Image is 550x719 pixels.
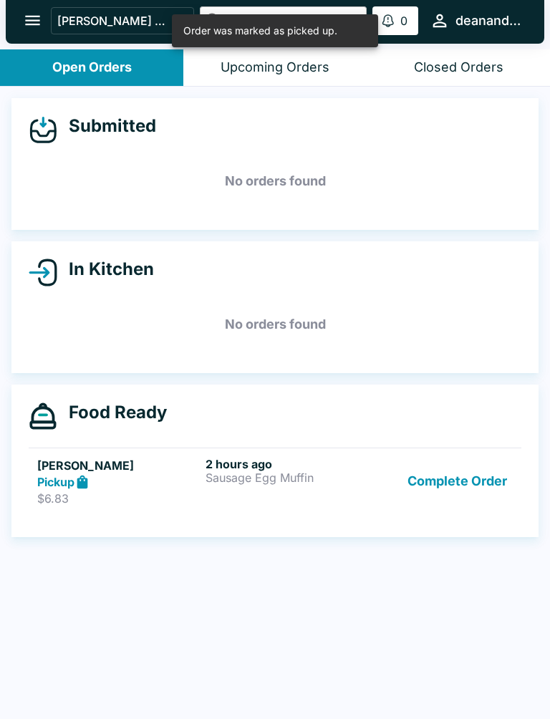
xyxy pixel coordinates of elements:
[183,19,337,43] div: Order was marked as picked up.
[57,115,156,137] h4: Submitted
[57,259,154,280] h4: In Kitchen
[52,59,132,76] div: Open Orders
[51,7,194,34] button: [PERSON_NAME] & [PERSON_NAME] [PERSON_NAME]
[37,491,200,506] p: $6.83
[29,155,521,207] h5: No orders found
[29,448,521,515] a: [PERSON_NAME]Pickup$6.832 hours agoSausage Egg MuffinComplete Order
[206,457,368,471] h6: 2 hours ago
[221,59,329,76] div: Upcoming Orders
[455,12,521,29] div: deananddelucaritz
[206,471,368,484] p: Sausage Egg Muffin
[57,402,167,423] h4: Food Ready
[57,14,168,28] p: [PERSON_NAME] & [PERSON_NAME] [PERSON_NAME]
[402,457,513,506] button: Complete Order
[424,5,527,36] button: deananddelucaritz
[37,475,74,489] strong: Pickup
[414,59,503,76] div: Closed Orders
[400,14,407,28] p: 0
[14,2,51,39] button: open drawer
[29,299,521,350] h5: No orders found
[37,457,200,474] h5: [PERSON_NAME]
